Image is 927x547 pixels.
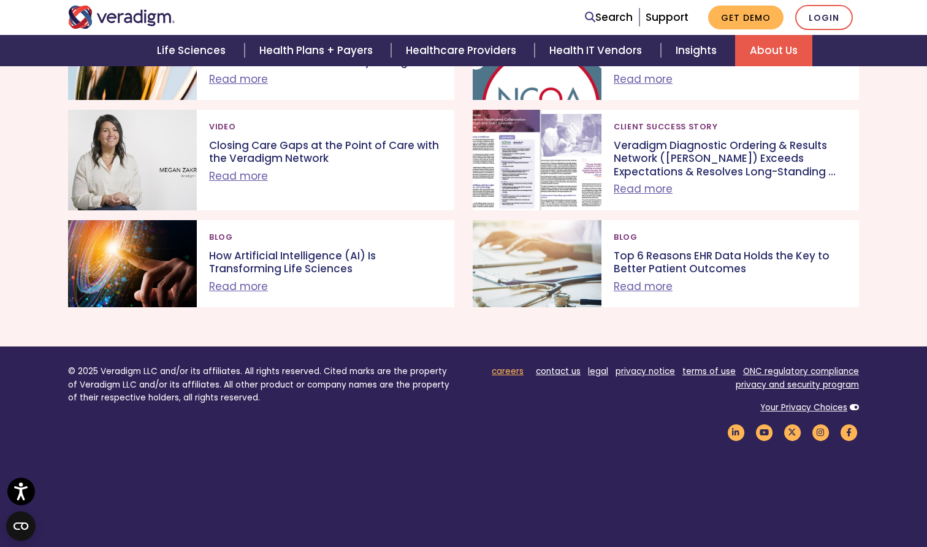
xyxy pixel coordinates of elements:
span: Client Success Story [614,117,718,137]
a: privacy notice [616,365,675,377]
a: Veradigm Facebook Link [838,426,859,438]
a: legal [588,365,608,377]
a: Veradigm LinkedIn Link [725,426,746,438]
a: Read more [209,279,268,294]
a: Insights [661,35,735,66]
a: Read more [614,279,673,294]
a: Read more [614,182,673,196]
a: Your Privacy Choices [760,402,847,413]
a: Read more [209,72,268,86]
a: ONC regulatory compliance [743,365,859,377]
a: terms of use [682,365,736,377]
p: Top 6 Reasons EHR Data Holds the Key to Better Patient Outcomes [614,250,847,276]
a: Health Plans + Payers [245,35,391,66]
a: Healthcare Providers [391,35,535,66]
a: careers [492,365,524,377]
a: Veradigm YouTube Link [753,426,774,438]
p: Closing Care Gaps at the Point of Care with the Veradigm Network [209,139,442,166]
p: Celebrating H1 2025 Success: Veradigm Network Honored with Industry Recognition [209,42,442,68]
p: © 2025 Veradigm LLC and/or its affiliates. All rights reserved. Cited marks are the property of V... [68,365,454,405]
p: Veradigm Quality Analytics Achieves NCQA Measure Certification™ for HEDIS MY2025 [614,42,847,68]
a: privacy and security program [736,379,859,391]
p: How Artificial Intelligence (AI) Is Transforming Life Sciences [209,250,442,276]
span: Blog [209,228,233,247]
p: Veradigm Diagnostic Ordering & Results Network ([PERSON_NAME]) Exceeds Expectations & Resolves Lo... [614,139,847,179]
a: Read more [209,169,268,183]
a: contact us [536,365,581,377]
a: Veradigm Instagram Link [810,426,831,438]
a: Veradigm Twitter Link [782,426,803,438]
a: Search [585,9,633,26]
a: Read more [614,72,673,86]
button: Open CMP widget [6,511,36,541]
a: About Us [735,35,812,66]
a: Login [795,5,853,30]
img: Veradigm logo [68,6,175,29]
a: Get Demo [708,6,784,29]
a: Life Sciences [142,35,244,66]
a: Health IT Vendors [535,35,660,66]
a: Support [646,10,689,25]
span: Video [209,117,235,137]
span: Blog [614,228,638,247]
